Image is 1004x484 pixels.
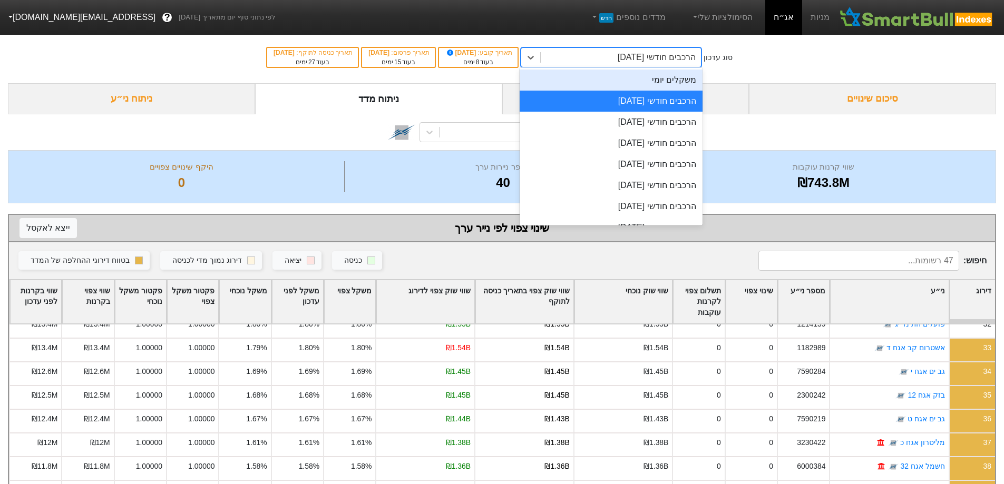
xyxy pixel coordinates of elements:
[246,390,267,401] div: 1.68%
[32,461,58,472] div: ₪11.8M
[444,48,512,57] div: תאריך קובע :
[983,342,991,353] div: 33
[272,251,321,270] button: יציאה
[136,390,162,401] div: 1.00000
[983,366,991,377] div: 34
[160,251,262,270] button: דירוג נמוך מדי לכניסה
[368,49,391,56] span: [DATE]
[22,161,342,173] div: היקף שינויים צפויים
[502,83,749,114] div: ביקושים והיצעים צפויים
[332,251,382,270] button: כניסה
[895,320,945,328] a: פועלים הת נד יג
[983,390,991,401] div: 35
[983,437,991,448] div: 37
[644,390,668,401] div: ₪1.45B
[586,7,670,28] a: מדדים נוספיםחדש
[351,413,372,424] div: 1.67%
[446,342,471,353] div: ₪1.54B
[520,112,703,133] div: הרכבים חודשי [DATE]
[8,83,255,114] div: ניתוח ני״ע
[544,461,569,472] div: ₪1.36B
[717,319,721,330] div: 0
[32,342,58,353] div: ₪13.4M
[188,319,215,330] div: 1.00000
[246,461,267,472] div: 1.58%
[544,390,569,401] div: ₪1.45B
[520,196,703,217] div: הרכבים חודשי [DATE]
[344,255,362,266] div: כניסה
[115,280,166,324] div: Toggle SortBy
[20,218,77,238] button: ייצא לאקסל
[644,342,668,353] div: ₪1.54B
[687,7,757,28] a: הסימולציות שלי
[84,390,110,401] div: ₪12.5M
[983,413,991,424] div: 36
[272,280,323,324] div: Toggle SortBy
[272,48,353,57] div: תאריך כניסה לתוקף :
[838,7,996,28] img: SmartBull
[90,437,110,448] div: ₪12M
[446,319,471,330] div: ₪1.55B
[246,366,267,377] div: 1.69%
[351,461,372,472] div: 1.58%
[32,319,58,330] div: ₪13.4M
[769,413,773,424] div: 0
[219,280,270,324] div: Toggle SortBy
[388,118,415,146] img: tase link
[347,173,659,192] div: 40
[644,437,668,448] div: ₪1.38B
[644,461,668,472] div: ₪1.36B
[84,413,110,424] div: ₪12.4M
[136,342,162,353] div: 1.00000
[475,280,573,324] div: Toggle SortBy
[351,366,372,377] div: 1.69%
[20,220,984,236] div: שינוי צפוי לפי נייר ערך
[136,319,162,330] div: 1.00000
[324,280,375,324] div: Toggle SortBy
[983,461,991,472] div: 38
[446,461,471,472] div: ₪1.36B
[308,58,315,66] span: 27
[272,57,353,67] div: בעוד ימים
[874,343,885,354] img: tase link
[769,319,773,330] div: 0
[444,57,512,67] div: בעוד ימים
[520,70,703,91] div: משקלים יומי
[888,462,899,472] img: tase link
[769,390,773,401] div: 0
[179,12,275,23] span: לפי נתוני סוף יום מתאריך [DATE]
[274,49,296,56] span: [DATE]
[188,366,215,377] div: 1.00000
[673,280,724,324] div: Toggle SortBy
[983,319,991,330] div: 32
[797,390,825,401] div: 2300242
[84,319,110,330] div: ₪13.4M
[950,280,995,324] div: Toggle SortBy
[665,173,982,192] div: ₪743.8M
[446,413,471,424] div: ₪1.44B
[31,255,130,266] div: בטווח דירוגי ההחלפה של המדד
[299,413,319,424] div: 1.67%
[899,367,909,378] img: tase link
[665,161,982,173] div: שווי קרנות עוקבות
[797,366,825,377] div: 7590284
[908,414,945,423] a: גב ים אגח ט
[520,217,703,238] div: הרכבים חודשי [DATE]
[136,366,162,377] div: 1.00000
[255,83,502,114] div: ניתוח מדד
[188,461,215,472] div: 1.00000
[476,58,480,66] span: 8
[188,413,215,424] div: 1.00000
[769,366,773,377] div: 0
[84,342,110,353] div: ₪13.4M
[299,390,319,401] div: 1.68%
[644,319,668,330] div: ₪1.55B
[520,154,703,175] div: הרכבים חודשי [DATE]
[367,57,430,67] div: בעוד ימים
[911,367,945,376] a: גב ים אגח י
[188,342,215,353] div: 1.00000
[520,91,703,112] div: הרכבים חודשי [DATE]
[520,133,703,154] div: הרכבים חודשי [DATE]
[574,280,672,324] div: Toggle SortBy
[136,413,162,424] div: 1.00000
